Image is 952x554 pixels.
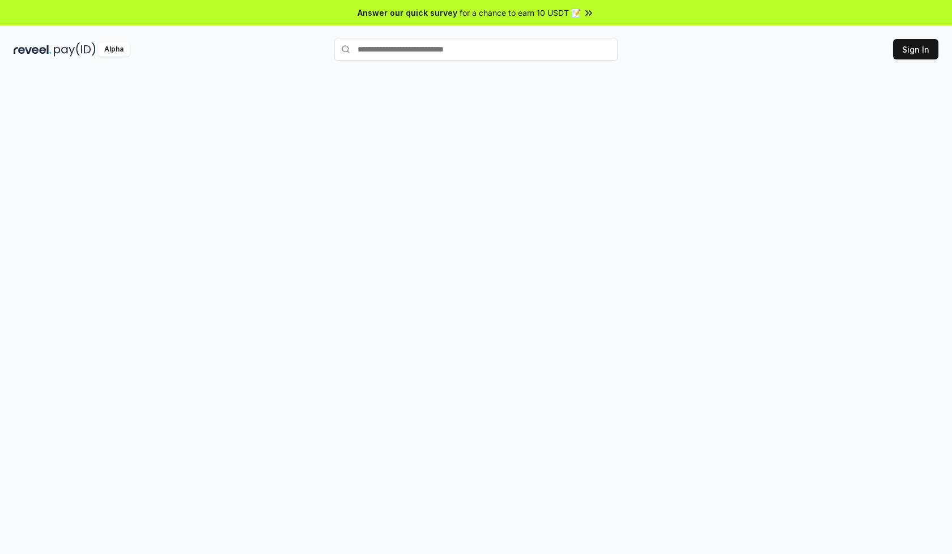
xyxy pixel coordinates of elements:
[54,42,96,57] img: pay_id
[358,7,457,19] span: Answer our quick survey
[98,42,130,57] div: Alpha
[893,39,938,59] button: Sign In
[460,7,581,19] span: for a chance to earn 10 USDT 📝
[14,42,52,57] img: reveel_dark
